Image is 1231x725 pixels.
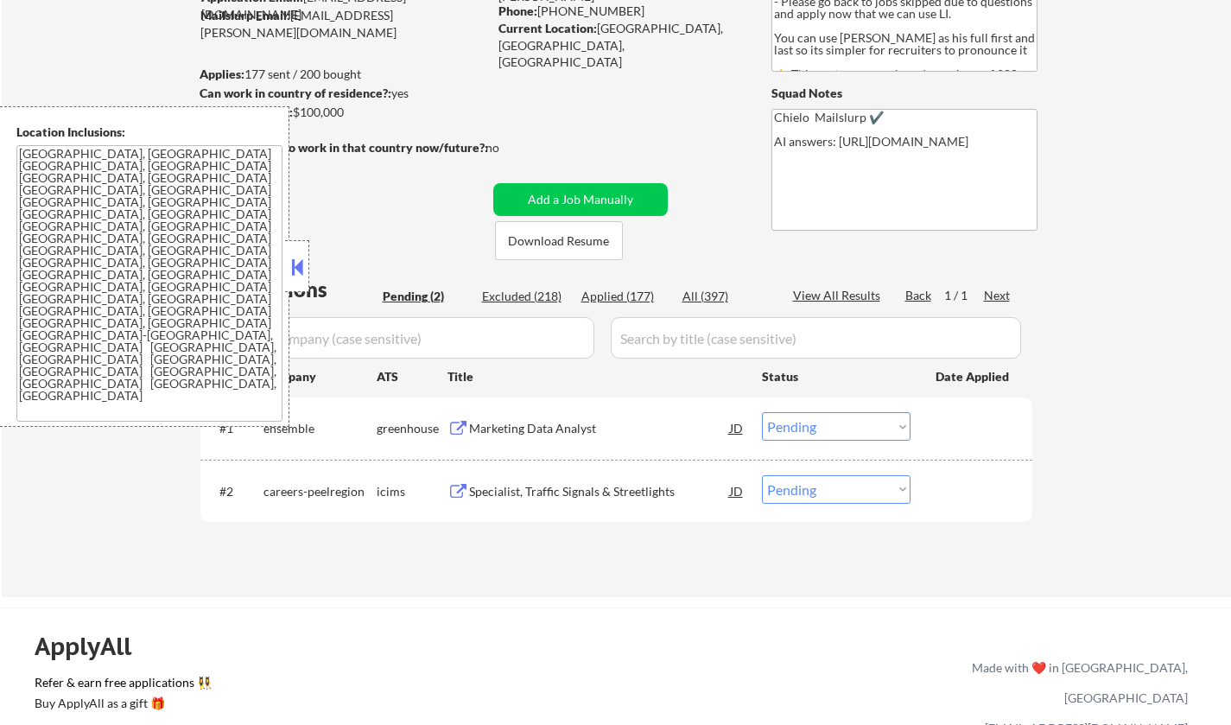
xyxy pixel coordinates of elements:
a: Buy ApplyAll as a gift 🎁 [35,695,207,716]
div: Excluded (218) [482,288,568,305]
input: Search by company (case sensitive) [206,317,594,359]
div: 1 / 1 [944,287,984,304]
div: [EMAIL_ADDRESS][PERSON_NAME][DOMAIN_NAME] [200,7,487,41]
div: [PHONE_NUMBER] [498,3,743,20]
div: Title [447,368,746,385]
div: #1 [219,420,250,437]
div: Pending (2) [383,288,469,305]
div: ApplyAll [35,632,151,661]
div: greenhouse [377,420,447,437]
div: ATS [377,368,447,385]
div: Status [762,360,911,391]
strong: Mailslurp Email: [200,8,290,22]
div: Made with ❤️ in [GEOGRAPHIC_DATA], [GEOGRAPHIC_DATA] [965,652,1188,713]
strong: Current Location: [498,21,597,35]
div: 177 sent / 200 bought [200,66,487,83]
div: Date Applied [936,368,1012,385]
strong: Will need Visa to work in that country now/future?: [200,140,488,155]
div: JD [728,412,746,443]
strong: Minimum salary: [200,105,293,119]
strong: Applies: [200,67,244,81]
div: Back [905,287,933,304]
div: careers-peelregion [263,483,377,500]
div: Next [984,287,1012,304]
div: yes [200,85,482,102]
strong: Phone: [498,3,537,18]
strong: Can work in country of residence?: [200,86,391,100]
div: $100,000 [200,104,487,121]
button: Add a Job Manually [493,183,668,216]
input: Search by title (case sensitive) [611,317,1021,359]
div: ensemble [263,420,377,437]
div: icims [377,483,447,500]
div: Specialist, Traffic Signals & Streetlights [469,483,730,500]
div: Company [263,368,377,385]
div: All (397) [682,288,769,305]
a: Refer & earn free applications 👯‍♀️ [35,677,611,695]
div: [GEOGRAPHIC_DATA], [GEOGRAPHIC_DATA], [GEOGRAPHIC_DATA] [498,20,743,71]
div: Location Inclusions: [16,124,282,141]
div: Applied (177) [581,288,668,305]
button: Download Resume [495,221,623,260]
div: #2 [219,483,250,500]
div: no [485,139,535,156]
div: Squad Notes [771,85,1037,102]
div: Marketing Data Analyst [469,420,730,437]
div: JD [728,475,746,506]
div: View All Results [793,287,885,304]
div: Buy ApplyAll as a gift 🎁 [35,697,207,709]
